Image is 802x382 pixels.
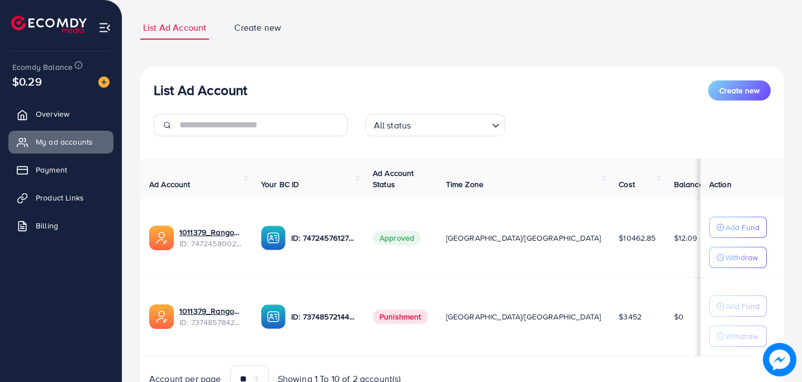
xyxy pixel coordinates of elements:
a: 1011379_RangooN_1717092912271 [179,305,243,317]
span: List Ad Account [143,21,206,34]
div: <span class='underline'>1011379_Rangoonnew_1739817211605</span></br>7472458002487050241 [179,227,243,250]
p: Withdraw [725,251,758,264]
p: ID: 7472457612764692497 [291,231,355,245]
button: Add Fund [709,295,767,317]
span: Overview [36,108,69,120]
img: ic-ba-acc.ded83a64.svg [261,304,286,329]
span: Billing [36,220,58,231]
button: Add Fund [709,217,767,238]
span: Cost [619,179,635,190]
span: Your BC ID [261,179,300,190]
a: Billing [8,214,113,237]
h3: List Ad Account [154,82,247,98]
input: Search for option [414,115,487,133]
span: $0 [674,311,684,322]
span: Product Links [36,192,84,203]
span: Ad Account [149,179,191,190]
p: Add Fund [725,299,760,313]
img: menu [98,21,111,34]
div: <span class='underline'>1011379_RangooN_1717092912271</span></br>7374857842228035601 [179,305,243,328]
span: $10462.85 [619,232,656,243]
span: Punishment [373,309,428,324]
span: All status [372,117,414,133]
div: Search for option [366,114,505,136]
span: Payment [36,164,67,175]
a: 1011379_Rangoonnew_1739817211605 [179,227,243,238]
img: ic-ads-acc.e4c84228.svg [149,226,174,250]
p: Withdraw [725,330,758,343]
span: Balance [674,179,704,190]
span: Ecomdy Balance [12,61,73,73]
span: Action [709,179,732,190]
a: Payment [8,159,113,181]
button: Create new [708,80,771,101]
p: Add Fund [725,221,760,234]
span: Ad Account Status [373,168,414,190]
img: logo [11,16,87,33]
a: My ad accounts [8,131,113,153]
span: Time Zone [446,179,483,190]
a: Product Links [8,187,113,209]
span: $3452 [619,311,642,322]
span: Create new [234,21,281,34]
span: ID: 7374857842228035601 [179,317,243,328]
button: Withdraw [709,247,767,268]
span: $0.29 [12,73,42,89]
span: [GEOGRAPHIC_DATA]/[GEOGRAPHIC_DATA] [446,232,601,243]
span: Create new [719,85,760,96]
img: image [765,345,794,374]
span: Approved [373,231,421,245]
span: My ad accounts [36,136,93,147]
img: ic-ba-acc.ded83a64.svg [261,226,286,250]
button: Withdraw [709,326,767,347]
img: ic-ads-acc.e4c84228.svg [149,304,174,329]
img: image [98,77,110,88]
a: Overview [8,103,113,125]
span: $12.09 [674,232,697,243]
span: [GEOGRAPHIC_DATA]/[GEOGRAPHIC_DATA] [446,311,601,322]
p: ID: 7374857214487674881 [291,310,355,323]
span: ID: 7472458002487050241 [179,238,243,249]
